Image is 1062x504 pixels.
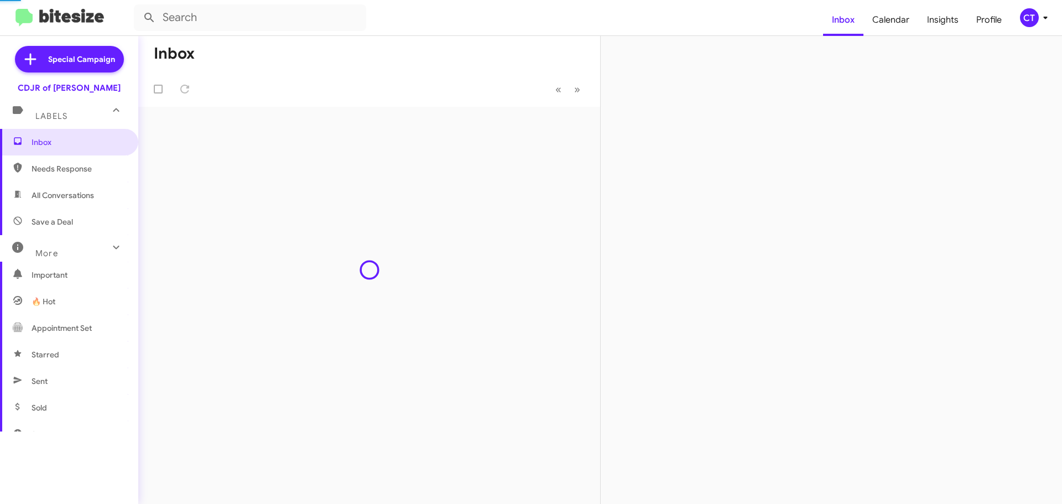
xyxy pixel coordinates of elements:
span: 🔥 Hot [32,296,55,307]
span: Needs Response [32,163,126,174]
span: Sent [32,376,48,387]
a: Insights [918,4,967,36]
a: Calendar [863,4,918,36]
nav: Page navigation example [549,78,587,101]
input: Search [134,4,366,31]
button: CT [1011,8,1050,27]
span: Important [32,269,126,280]
a: Inbox [823,4,863,36]
a: Profile [967,4,1011,36]
span: » [574,82,580,96]
div: CT [1020,8,1039,27]
span: Special Campaign [48,54,115,65]
button: Previous [549,78,568,101]
a: Special Campaign [15,46,124,72]
span: Sold [32,402,47,413]
span: All Conversations [32,190,94,201]
h1: Inbox [154,45,195,63]
button: Next [568,78,587,101]
span: Labels [35,111,67,121]
span: Starred [32,349,59,360]
span: Inbox [32,137,126,148]
span: More [35,248,58,258]
span: « [555,82,561,96]
div: CDJR of [PERSON_NAME] [18,82,121,93]
span: Appointment Set [32,323,92,334]
span: Save a Deal [32,216,73,227]
span: Sold Responded [32,429,90,440]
